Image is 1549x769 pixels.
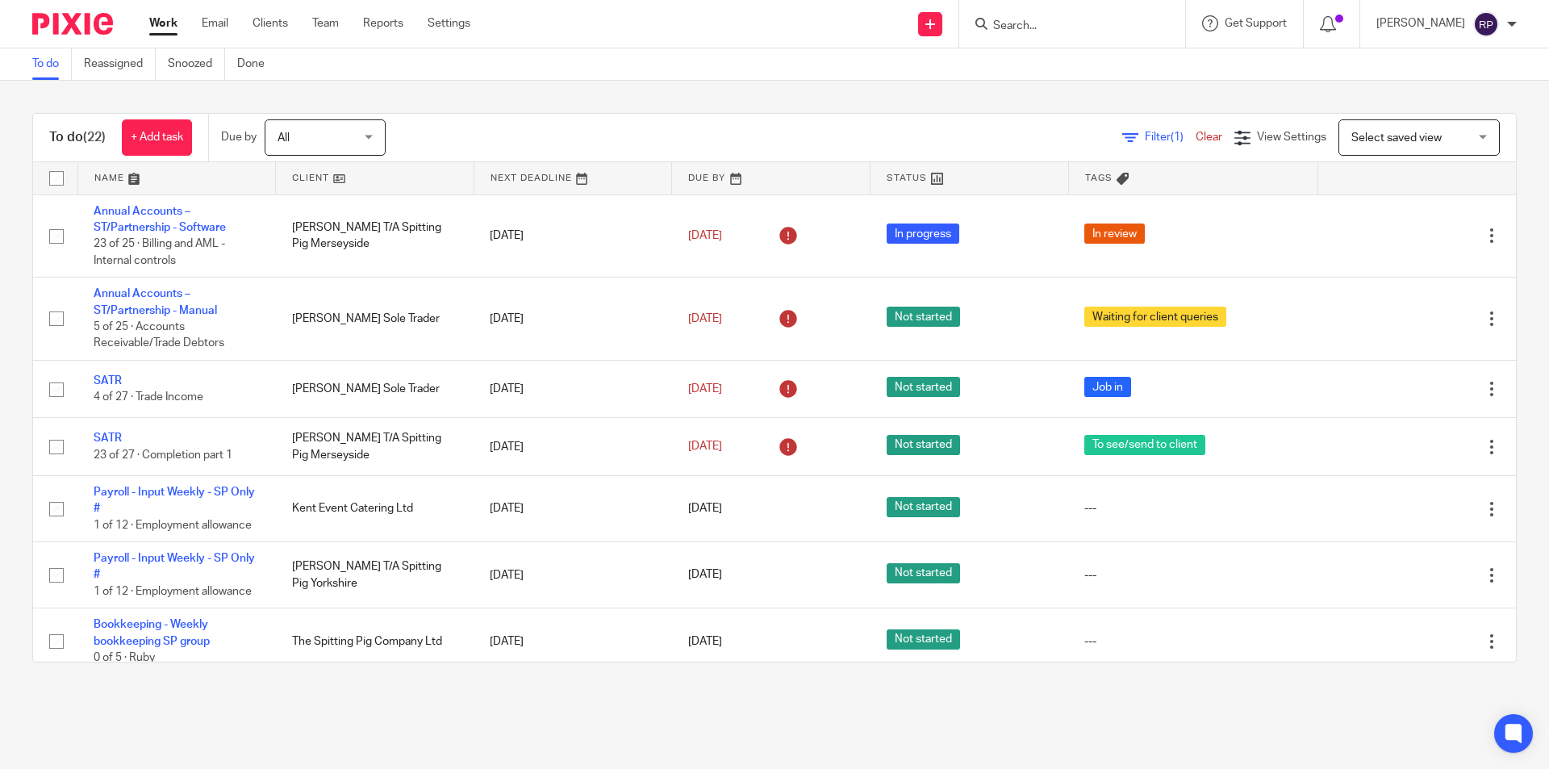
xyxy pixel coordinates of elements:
td: [DATE] [474,608,672,675]
td: [DATE] [474,475,672,541]
span: [DATE] [688,570,722,581]
a: Reassigned [84,48,156,80]
span: 0 of 5 · Ruby [94,652,155,663]
span: Not started [887,629,960,650]
td: [DATE] [474,542,672,608]
span: Select saved view [1351,132,1442,144]
a: Work [149,15,177,31]
a: Email [202,15,228,31]
a: Settings [428,15,470,31]
span: Filter [1145,132,1196,143]
span: Not started [887,497,960,517]
span: 23 of 25 · Billing and AML - Internal controls [94,238,225,266]
a: Payroll - Input Weekly - SP Only # [94,487,255,514]
span: Get Support [1225,18,1287,29]
img: Pixie [32,13,113,35]
span: Waiting for client queries [1084,307,1226,327]
span: In review [1084,224,1145,244]
span: Not started [887,435,960,455]
input: Search [992,19,1137,34]
p: Due by [221,129,257,145]
span: [DATE] [688,441,722,453]
a: + Add task [122,119,192,156]
a: To do [32,48,72,80]
a: Done [237,48,277,80]
td: [PERSON_NAME] Sole Trader [276,361,474,418]
span: [DATE] [688,503,722,514]
td: Kent Event Catering Ltd [276,475,474,541]
span: 23 of 27 · Completion part 1 [94,449,232,461]
span: To see/send to client [1084,435,1205,455]
span: In progress [887,224,959,244]
a: Snoozed [168,48,225,80]
span: 1 of 12 · Employment allowance [94,586,252,597]
td: [PERSON_NAME] T/A Spitting Pig Merseyside [276,418,474,475]
span: Tags [1085,173,1113,182]
span: (22) [83,131,106,144]
a: Bookkeeping - Weekly bookkeeping SP group [94,619,210,646]
td: [PERSON_NAME] T/A Spitting Pig Merseyside [276,194,474,278]
span: Job in [1084,377,1131,397]
span: (1) [1171,132,1184,143]
a: Annual Accounts – ST/Partnership - Manual [94,288,217,316]
a: Annual Accounts – ST/Partnership - Software [94,206,226,233]
div: --- [1084,500,1301,516]
span: 4 of 27 · Trade Income [94,391,203,403]
span: Not started [887,377,960,397]
img: svg%3E [1473,11,1499,37]
a: Clear [1196,132,1222,143]
span: [DATE] [688,383,722,395]
h1: To do [49,129,106,146]
a: Clients [253,15,288,31]
a: SATR [94,433,122,444]
span: [DATE] [688,313,722,324]
td: [DATE] [474,278,672,361]
p: [PERSON_NAME] [1376,15,1465,31]
td: [PERSON_NAME] T/A Spitting Pig Yorkshire [276,542,474,608]
div: --- [1084,567,1301,583]
span: Not started [887,307,960,327]
span: [DATE] [688,230,722,241]
td: [DATE] [474,361,672,418]
span: 1 of 12 · Employment allowance [94,520,252,531]
span: Not started [887,563,960,583]
td: The Spitting Pig Company Ltd [276,608,474,675]
span: View Settings [1257,132,1326,143]
a: SATR [94,375,122,387]
div: --- [1084,633,1301,650]
a: Payroll - Input Weekly - SP Only # [94,553,255,580]
td: [DATE] [474,418,672,475]
td: [DATE] [474,194,672,278]
span: All [278,132,290,144]
span: [DATE] [688,636,722,647]
td: [PERSON_NAME] Sole Trader [276,278,474,361]
a: Reports [363,15,403,31]
span: 5 of 25 · Accounts Receivable/Trade Debtors [94,321,224,349]
a: Team [312,15,339,31]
